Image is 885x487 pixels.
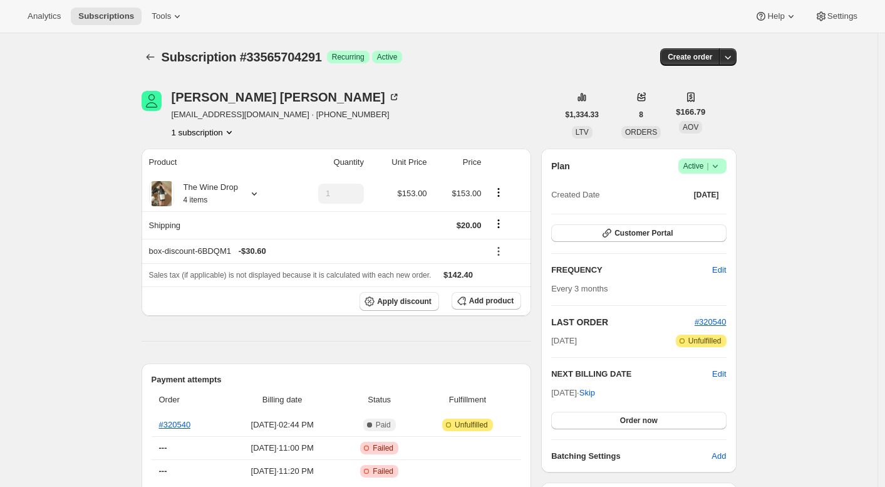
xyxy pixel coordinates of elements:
[551,189,599,201] span: Created Date
[551,368,712,380] h2: NEXT BILLING DATE
[239,245,266,258] span: - $30.60
[625,128,657,137] span: ORDERS
[422,394,514,406] span: Fulfillment
[332,52,365,62] span: Recurring
[688,336,722,346] span: Unfulfilled
[373,466,393,476] span: Failed
[431,149,485,176] th: Price
[660,48,720,66] button: Create order
[174,181,238,206] div: The Wine Drop
[639,110,643,120] span: 8
[172,91,400,103] div: [PERSON_NAME] [PERSON_NAME]
[162,50,322,64] span: Subscription #33565704291
[695,317,727,327] a: #320540
[489,186,509,199] button: Product actions
[631,106,651,123] button: 8
[28,11,61,21] span: Analytics
[551,224,726,242] button: Customer Portal
[469,296,514,306] span: Add product
[704,446,733,466] button: Add
[705,260,733,280] button: Edit
[152,11,171,21] span: Tools
[457,221,482,230] span: $20.00
[551,316,695,328] h2: LAST ORDER
[452,292,521,310] button: Add product
[551,284,608,293] span: Every 3 months
[345,394,414,406] span: Status
[747,8,804,25] button: Help
[576,128,589,137] span: LTV
[807,8,865,25] button: Settings
[78,11,134,21] span: Subscriptions
[712,450,726,463] span: Add
[71,8,142,25] button: Subscriptions
[142,149,289,176] th: Product
[551,335,577,347] span: [DATE]
[368,149,431,176] th: Unit Price
[227,465,338,478] span: [DATE] · 11:20 PM
[377,296,432,306] span: Apply discount
[398,189,427,198] span: $153.00
[159,466,167,476] span: ---
[452,189,481,198] span: $153.00
[489,217,509,231] button: Shipping actions
[20,8,68,25] button: Analytics
[614,228,673,238] span: Customer Portal
[558,106,606,123] button: $1,334.33
[144,8,191,25] button: Tools
[767,11,784,21] span: Help
[373,443,393,453] span: Failed
[712,368,726,380] button: Edit
[289,149,368,176] th: Quantity
[227,394,338,406] span: Billing date
[443,270,473,280] span: $142.40
[360,292,439,311] button: Apply discount
[149,245,482,258] div: box-discount-6BDQM1
[694,190,719,200] span: [DATE]
[551,450,712,463] h6: Batching Settings
[566,110,599,120] span: $1,334.33
[142,48,159,66] button: Subscriptions
[579,387,595,399] span: Skip
[683,160,722,172] span: Active
[706,161,708,171] span: |
[827,11,857,21] span: Settings
[227,419,338,431] span: [DATE] · 02:44 PM
[695,316,727,328] button: #320540
[551,160,570,172] h2: Plan
[572,383,603,403] button: Skip
[149,271,432,280] span: Sales tax (if applicable) is not displayed because it is calculated with each new order.
[142,91,162,111] span: Becky Dorsher
[551,412,726,429] button: Order now
[152,386,224,414] th: Order
[455,420,488,430] span: Unfulfilled
[159,443,167,453] span: ---
[142,211,289,239] th: Shipping
[686,186,727,204] button: [DATE]
[712,264,726,276] span: Edit
[184,196,208,204] small: 4 items
[227,442,338,454] span: [DATE] · 11:00 PM
[620,416,658,426] span: Order now
[159,420,191,429] a: #320540
[551,388,595,397] span: [DATE] ·
[376,420,391,430] span: Paid
[172,126,235,139] button: Product actions
[551,264,712,276] h2: FREQUENCY
[668,52,712,62] span: Create order
[683,123,698,132] span: AOV
[377,52,398,62] span: Active
[172,108,400,121] span: [EMAIL_ADDRESS][DOMAIN_NAME] · [PHONE_NUMBER]
[676,106,705,118] span: $166.79
[152,374,522,386] h2: Payment attempts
